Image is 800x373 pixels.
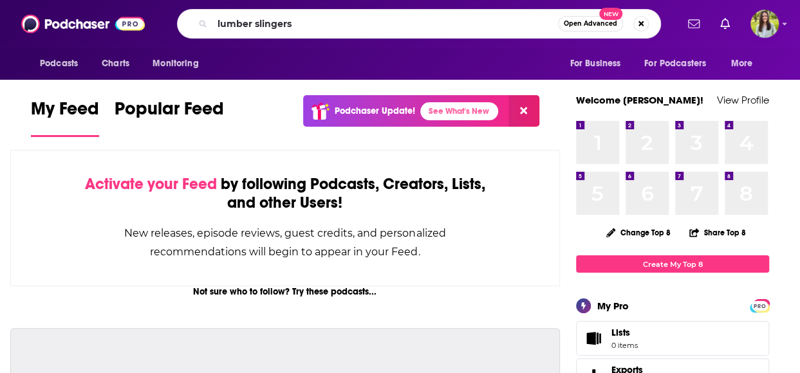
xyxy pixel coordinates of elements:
[420,102,498,120] a: See What's New
[750,10,779,38] span: Logged in as meaghanyoungblood
[576,321,769,356] a: Lists
[683,13,705,35] a: Show notifications dropdown
[750,10,779,38] img: User Profile
[599,8,622,20] span: New
[85,174,217,194] span: Activate your Feed
[335,105,415,116] p: Podchaser Update!
[564,21,617,27] span: Open Advanced
[581,329,606,347] span: Lists
[752,300,767,310] a: PRO
[144,51,215,76] button: open menu
[115,98,224,127] span: Popular Feed
[21,12,145,36] img: Podchaser - Follow, Share and Rate Podcasts
[644,55,706,73] span: For Podcasters
[611,341,638,350] span: 0 items
[31,98,99,127] span: My Feed
[715,13,735,35] a: Show notifications dropdown
[597,300,629,312] div: My Pro
[611,327,638,338] span: Lists
[75,224,495,261] div: New releases, episode reviews, guest credits, and personalized recommendations will begin to appe...
[576,94,703,106] a: Welcome [PERSON_NAME]!
[599,224,678,241] button: Change Top 8
[31,98,99,137] a: My Feed
[561,51,637,76] button: open menu
[689,220,747,245] button: Share Top 8
[177,9,661,39] div: Search podcasts, credits, & more...
[558,16,623,32] button: Open AdvancedNew
[31,51,95,76] button: open menu
[93,51,137,76] a: Charts
[115,98,224,137] a: Popular Feed
[40,55,78,73] span: Podcasts
[212,14,558,34] input: Search podcasts, credits, & more...
[731,55,753,73] span: More
[570,55,620,73] span: For Business
[576,255,769,273] a: Create My Top 8
[717,94,769,106] a: View Profile
[752,301,767,311] span: PRO
[75,175,495,212] div: by following Podcasts, Creators, Lists, and other Users!
[102,55,129,73] span: Charts
[10,286,560,297] div: Not sure who to follow? Try these podcasts...
[636,51,725,76] button: open menu
[722,51,769,76] button: open menu
[750,10,779,38] button: Show profile menu
[153,55,198,73] span: Monitoring
[611,327,630,338] span: Lists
